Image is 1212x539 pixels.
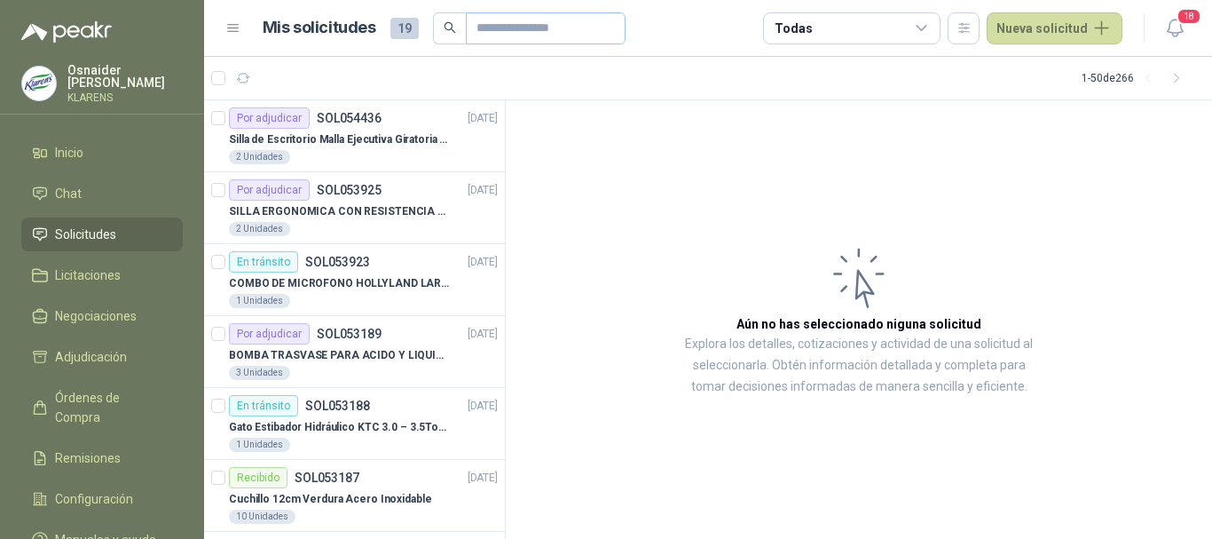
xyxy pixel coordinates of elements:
p: SOL053189 [317,328,382,340]
img: Company Logo [22,67,56,100]
span: Solicitudes [55,225,116,244]
p: SOL053925 [317,184,382,196]
a: Por adjudicarSOL054436[DATE] Silla de Escritorio Malla Ejecutiva Giratoria Cromada con Reposabraz... [204,100,505,172]
a: Solicitudes [21,218,183,251]
p: [DATE] [468,110,498,127]
div: 1 Unidades [229,438,290,452]
div: 2 Unidades [229,150,290,164]
a: Chat [21,177,183,210]
span: Chat [55,184,82,203]
p: COMBO DE MICROFONO HOLLYLAND LARK M2 [229,275,450,292]
p: Cuchillo 12cm Verdura Acero Inoxidable [229,491,431,508]
div: Por adjudicar [229,107,310,129]
a: Órdenes de Compra [21,381,183,434]
p: [DATE] [468,254,498,271]
p: SOL053188 [305,400,370,412]
p: [DATE] [468,398,498,415]
a: En tránsitoSOL053923[DATE] COMBO DE MICROFONO HOLLYLAND LARK M21 Unidades [204,244,505,316]
div: 1 Unidades [229,294,290,308]
span: Adjudicación [55,347,127,367]
p: BOMBA TRASVASE PARA ACIDO Y LIQUIDOS CORROSIVO [229,347,450,364]
a: Negociaciones [21,299,183,333]
button: 18 [1159,12,1191,44]
div: Recibido [229,467,287,488]
div: Por adjudicar [229,179,310,201]
img: Logo peakr [21,21,112,43]
p: SOL054436 [317,112,382,124]
a: Adjudicación [21,340,183,374]
span: Configuración [55,489,133,509]
a: RecibidoSOL053187[DATE] Cuchillo 12cm Verdura Acero Inoxidable10 Unidades [204,460,505,532]
a: Inicio [21,136,183,170]
div: Todas [775,19,812,38]
div: 2 Unidades [229,222,290,236]
div: 1 - 50 de 266 [1082,64,1191,92]
span: search [444,21,456,34]
p: [DATE] [468,182,498,199]
span: Negociaciones [55,306,137,326]
h3: Aún no has seleccionado niguna solicitud [736,314,981,334]
span: Órdenes de Compra [55,388,166,427]
a: En tránsitoSOL053188[DATE] Gato Estibador Hidráulico KTC 3.0 – 3.5Ton 1.2mt HPT1 Unidades [204,388,505,460]
p: Explora los detalles, cotizaciones y actividad de una solicitud al seleccionarla. Obtén informaci... [683,334,1035,398]
button: Nueva solicitud [987,12,1122,44]
p: SOL053187 [295,472,359,484]
h1: Mis solicitudes [263,15,376,41]
div: 10 Unidades [229,510,295,524]
a: Licitaciones [21,258,183,292]
p: Silla de Escritorio Malla Ejecutiva Giratoria Cromada con Reposabrazos Fijo Negra [229,131,450,148]
p: KLARENS [67,92,183,103]
p: Osnaider [PERSON_NAME] [67,64,183,89]
span: Inicio [55,143,83,162]
a: Remisiones [21,441,183,475]
a: Por adjudicarSOL053189[DATE] BOMBA TRASVASE PARA ACIDO Y LIQUIDOS CORROSIVO3 Unidades [204,316,505,388]
span: Licitaciones [55,266,121,285]
p: [DATE] [468,470,498,487]
p: SILLA ERGONOMICA CON RESISTENCIA A 150KG [229,203,450,220]
div: 3 Unidades [229,366,290,380]
a: Configuración [21,482,183,516]
span: 19 [390,18,419,39]
p: [DATE] [468,326,498,343]
div: En tránsito [229,395,298,416]
a: Por adjudicarSOL053925[DATE] SILLA ERGONOMICA CON RESISTENCIA A 150KG2 Unidades [204,172,505,244]
p: Gato Estibador Hidráulico KTC 3.0 – 3.5Ton 1.2mt HPT [229,419,450,436]
span: Remisiones [55,448,121,468]
span: 18 [1177,8,1201,25]
div: Por adjudicar [229,323,310,345]
div: En tránsito [229,251,298,273]
p: SOL053923 [305,256,370,268]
